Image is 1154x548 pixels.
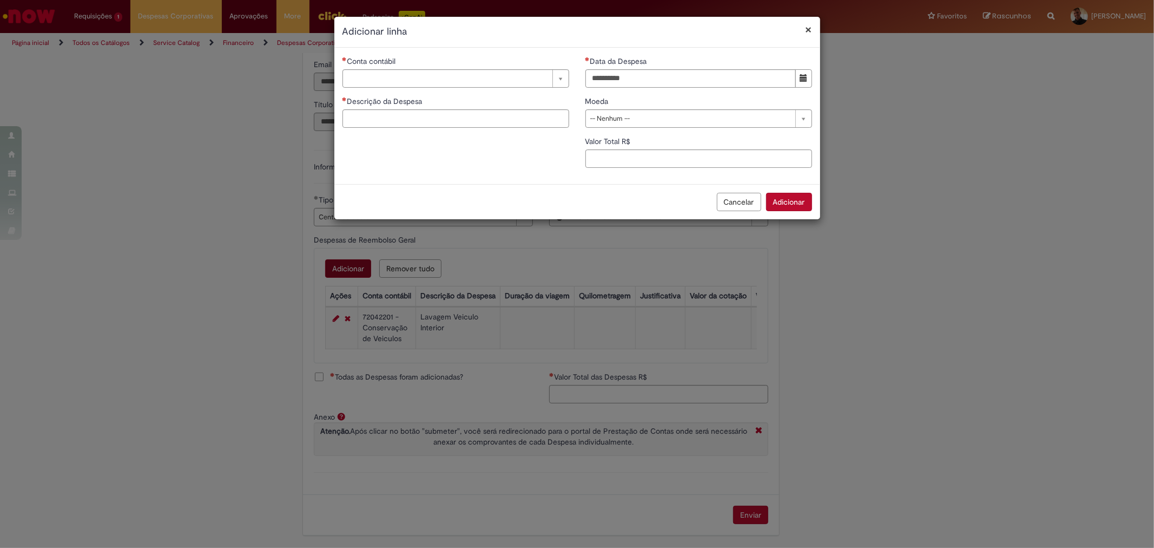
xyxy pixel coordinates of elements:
[342,97,347,101] span: Necessários
[795,69,812,88] button: Mostrar calendário para Data da Despesa
[806,24,812,35] button: Fechar modal
[342,57,347,61] span: Necessários
[342,69,569,88] a: Limpar campo Conta contábil
[342,109,569,128] input: Descrição da Despesa
[585,69,796,88] input: Data da Despesa
[347,56,398,66] span: Necessários - Conta contábil
[590,110,790,127] span: -- Nenhum --
[585,136,633,146] span: Valor Total R$
[590,56,649,66] span: Data da Despesa
[717,193,761,211] button: Cancelar
[585,57,590,61] span: Necessários
[347,96,425,106] span: Descrição da Despesa
[585,149,812,168] input: Valor Total R$
[766,193,812,211] button: Adicionar
[585,96,611,106] span: Moeda
[342,25,812,39] h2: Adicionar linha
